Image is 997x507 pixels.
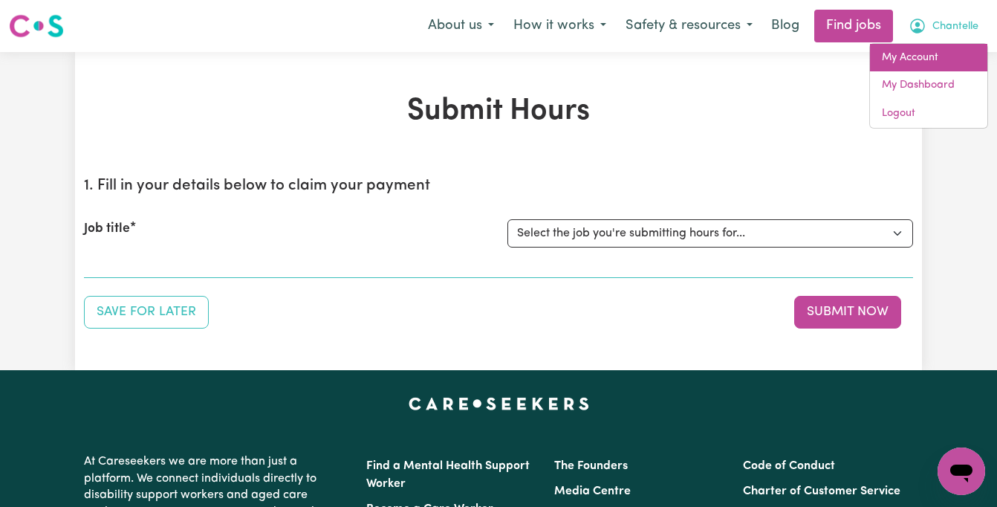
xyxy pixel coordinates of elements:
[84,94,913,129] h1: Submit Hours
[418,10,504,42] button: About us
[84,296,209,329] button: Save your job report
[870,71,987,100] a: My Dashboard
[743,485,900,497] a: Charter of Customer Service
[9,9,64,43] a: Careseekers logo
[870,100,987,128] a: Logout
[899,10,988,42] button: My Account
[932,19,978,35] span: Chantelle
[84,177,913,196] h2: 1. Fill in your details below to claim your payment
[409,397,589,409] a: Careseekers home page
[814,10,893,42] a: Find jobs
[616,10,762,42] button: Safety & resources
[504,10,616,42] button: How it works
[366,460,530,490] a: Find a Mental Health Support Worker
[869,43,988,129] div: My Account
[554,485,631,497] a: Media Centre
[870,44,987,72] a: My Account
[743,460,835,472] a: Code of Conduct
[794,296,901,329] button: Submit your job report
[9,13,64,39] img: Careseekers logo
[84,219,130,239] label: Job title
[762,10,808,42] a: Blog
[554,460,628,472] a: The Founders
[938,448,985,495] iframe: Button to launch messaging window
